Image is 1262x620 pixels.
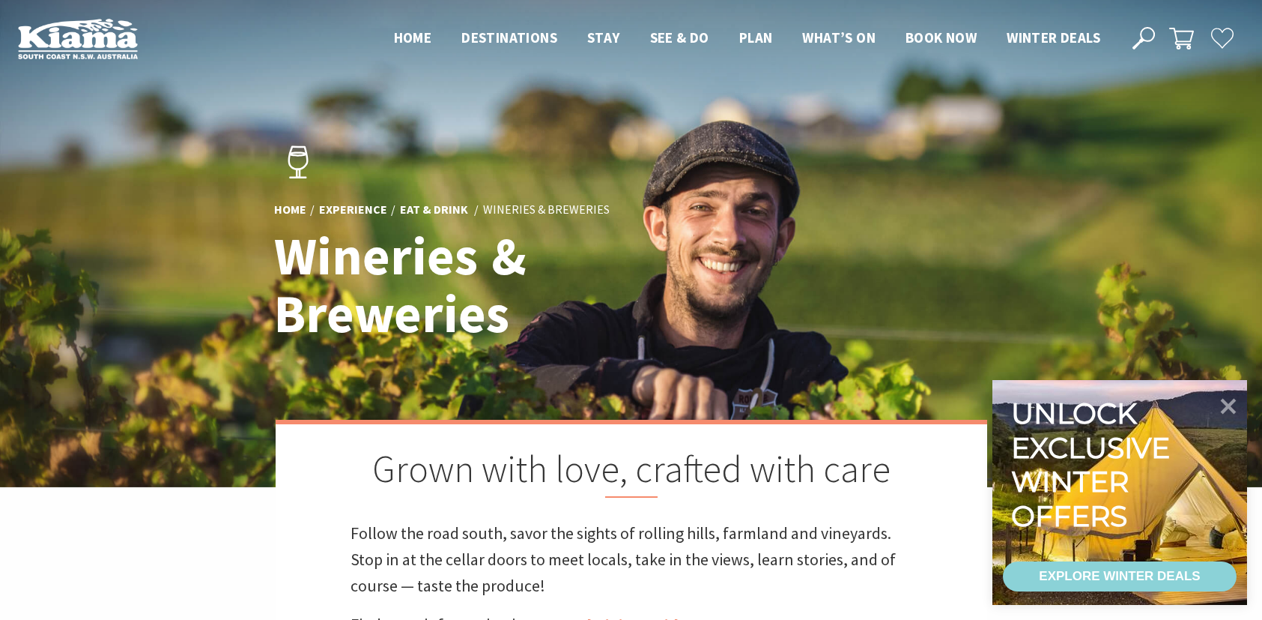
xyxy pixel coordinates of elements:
span: Stay [587,28,620,46]
p: Follow the road south, savor the sights of rolling hills, farmland and vineyards. Stop in at the ... [351,520,912,600]
a: Eat & Drink [400,202,468,219]
a: Home [274,202,306,219]
span: Book now [905,28,977,46]
h2: Grown with love, crafted with care [351,447,912,498]
span: See & Do [650,28,709,46]
span: Plan [739,28,773,46]
span: Home [394,28,432,46]
span: What’s On [802,28,876,46]
a: EXPLORE WINTER DEALS [1003,562,1237,592]
img: Kiama Logo [18,18,138,59]
nav: Main Menu [379,26,1115,51]
span: Destinations [461,28,557,46]
a: Experience [319,202,387,219]
span: Winter Deals [1007,28,1100,46]
h1: Wineries & Breweries [274,228,697,343]
div: EXPLORE WINTER DEALS [1039,562,1200,592]
li: Wineries & Breweries [483,201,610,220]
div: Unlock exclusive winter offers [1011,397,1177,533]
